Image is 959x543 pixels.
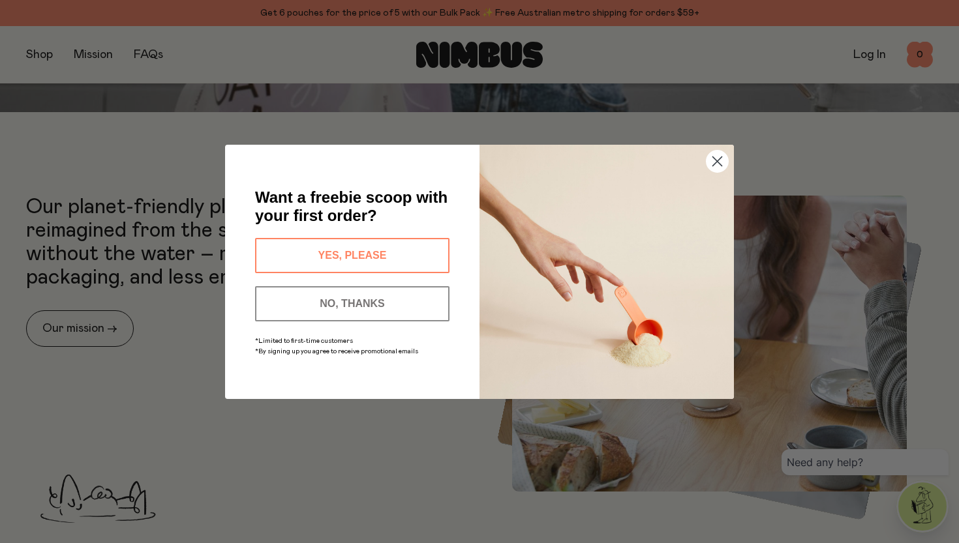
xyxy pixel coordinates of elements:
button: NO, THANKS [255,286,449,321]
span: Want a freebie scoop with your first order? [255,188,448,224]
button: Close dialog [706,150,729,173]
span: *By signing up you agree to receive promotional emails [255,348,418,355]
button: YES, PLEASE [255,238,449,273]
img: c0d45117-8e62-4a02-9742-374a5db49d45.jpeg [479,145,734,399]
span: *Limited to first-time customers [255,338,353,344]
